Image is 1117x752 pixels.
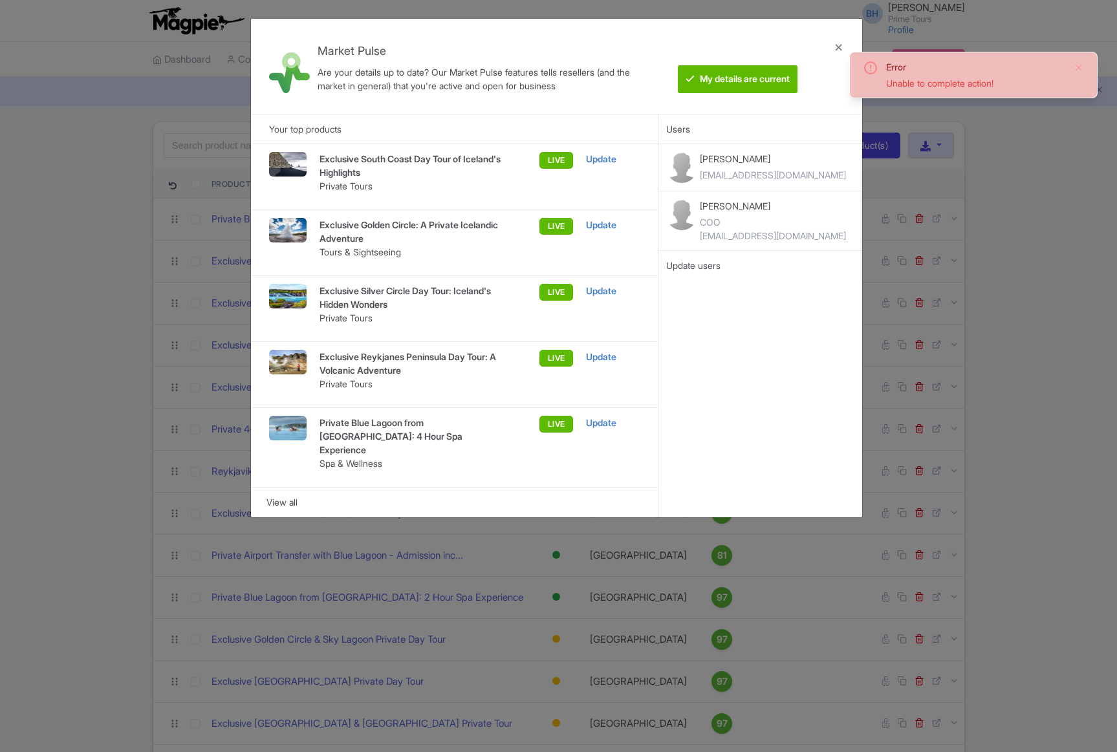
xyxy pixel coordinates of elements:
div: Unable to complete action! [886,76,1063,90]
p: Private Tours [320,179,507,193]
div: Your top products [251,114,658,144]
p: [PERSON_NAME] [700,152,846,166]
div: Update [586,284,639,298]
p: Private Blue Lagoon from [GEOGRAPHIC_DATA]: 4 Hour Spa Experience [320,416,507,457]
div: Users [658,114,862,144]
div: Update users [666,259,854,273]
p: Spa & Wellness [320,457,507,470]
img: market_pulse-1-0a5220b3d29e4a0de46fb7534bebe030.svg [269,52,310,93]
img: Afrit_af_Reynisfjara_basalt_1_-min_ngpud0.jpg [269,152,307,177]
div: View all [266,495,642,510]
img: contact-b11cc6e953956a0c50a2f97983291f06.png [666,199,697,230]
p: Exclusive Silver Circle Day Tour: Iceland's Hidden Wonders [320,284,507,311]
btn: My details are current [678,65,797,93]
div: [EMAIL_ADDRESS][DOMAIN_NAME] [700,229,846,242]
p: [PERSON_NAME] [700,199,846,213]
p: Tours & Sightseeing [320,245,507,259]
div: COO [700,215,846,229]
h4: Market Pulse [318,45,653,58]
div: Update [586,416,639,430]
p: Private Tours [320,311,507,325]
div: Update [586,218,639,232]
button: Close [1074,60,1084,76]
p: Exclusive Reykjanes Peninsula Day Tour: A Volcanic Adventure [320,350,507,377]
div: Update [586,350,639,364]
p: Private Tours [320,377,507,391]
div: Error [886,60,1063,74]
p: Exclusive Golden Circle: A Private Icelandic Adventure [320,218,507,245]
div: Update [586,152,639,166]
img: Seltu%CC%81n-min_pqcggq.jpg [269,350,307,374]
img: Hraunfossar-min_bpuxdj.jpg [269,284,307,308]
div: Are your details up to date? Our Market Pulse features tells resellers (and the market in general... [318,65,653,92]
img: contact-b11cc6e953956a0c50a2f97983291f06.png [666,152,697,183]
img: Geysir_Strokkur-min_oadkp8.jpg [269,218,307,242]
div: [EMAIL_ADDRESS][DOMAIN_NAME] [700,168,846,182]
img: BL_SPA_BRAND23_AM_0823-0825_3-min_1_w1iztg.jpg [269,416,307,440]
p: Exclusive South Coast Day Tour of Iceland's Highlights [320,152,507,179]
